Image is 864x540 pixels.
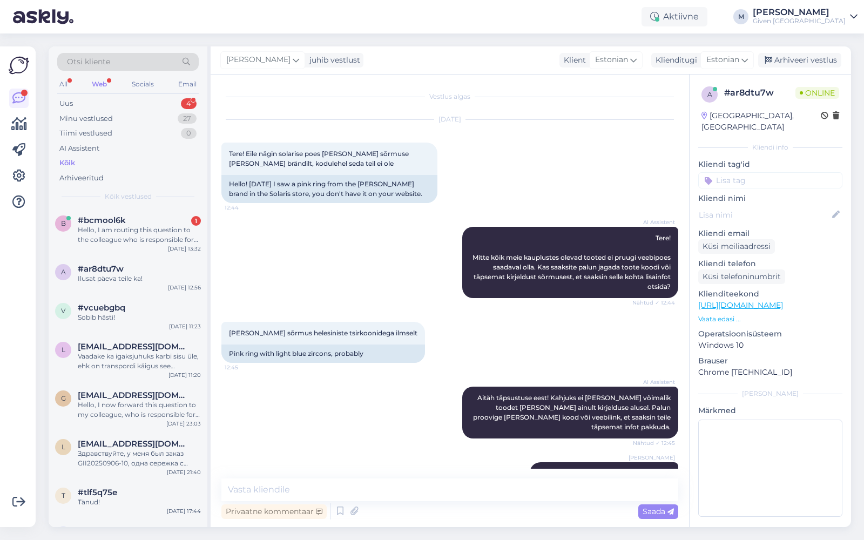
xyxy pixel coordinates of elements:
div: [DATE] [221,114,678,124]
span: #ftvmfvcv [78,526,122,536]
div: Socials [130,77,156,91]
div: Uus [59,98,73,109]
div: Sobib hästi! [78,313,201,322]
p: Operatsioonisüsteem [698,328,842,340]
p: Klienditeekond [698,288,842,300]
span: Estonian [595,54,628,66]
div: Klienditugi [651,55,697,66]
div: Web [90,77,109,91]
div: Aktiivne [642,7,707,26]
div: Minu vestlused [59,113,113,124]
span: AI Assistent [634,218,675,226]
div: Tänud! [78,497,201,507]
p: Vaata edasi ... [698,314,842,324]
div: juhib vestlust [305,55,360,66]
div: All [57,77,70,91]
div: Given [GEOGRAPHIC_DATA] [753,17,846,25]
div: Kõik [59,158,75,168]
div: Ilusat päeva teile ka! [78,274,201,283]
div: [DATE] 13:32 [168,245,201,253]
span: v [61,307,65,315]
p: Kliendi tag'id [698,159,842,170]
span: lera180692@gmail.com [78,342,190,352]
input: Lisa nimi [699,209,830,221]
span: lera180692@gmail.com [78,439,190,449]
div: [DATE] 23:03 [166,420,201,428]
span: Otsi kliente [67,56,110,67]
div: Arhiveeritud [59,173,104,184]
span: Nähtud ✓ 12:45 [633,439,675,447]
div: 27 [178,113,197,124]
span: a [61,268,66,276]
span: [PERSON_NAME] sõrmus helesiniste tsirkoonidega ilmselt [229,329,417,337]
span: AI Assistent [634,378,675,386]
input: Lisa tag [698,172,842,188]
div: Hello, I now forward this question to my colleague, who is responsible for this. The reply will b... [78,400,201,420]
img: Askly Logo [9,55,29,76]
span: #bcmool6k [78,215,126,225]
div: [DATE] 17:44 [167,507,201,515]
div: Arhiveeri vestlus [758,53,841,67]
div: Tiimi vestlused [59,128,112,139]
div: [GEOGRAPHIC_DATA], [GEOGRAPHIC_DATA] [701,110,821,133]
p: Kliendi email [698,228,842,239]
div: AI Assistent [59,143,99,154]
div: Klient [559,55,586,66]
div: 0 [181,128,197,139]
span: b [61,219,66,227]
span: Online [795,87,839,99]
div: [PERSON_NAME] [698,389,842,399]
span: Kõik vestlused [105,192,152,201]
div: Vestlus algas [221,92,678,102]
div: [DATE] 11:23 [169,322,201,330]
span: g [61,394,66,402]
p: Märkmed [698,405,842,416]
div: 4 [181,98,197,109]
span: g.matjuhhinaa@gmail.com [78,390,190,400]
div: [DATE] 12:56 [168,283,201,292]
span: Aitäh täpsustuse eest! Kahjuks ei [PERSON_NAME] võimalik toodet [PERSON_NAME] ainult kirjelduse a... [473,394,672,431]
div: [DATE] 21:40 [167,468,201,476]
span: t [62,491,65,500]
span: Nähtud ✓ 12:44 [632,299,675,307]
div: Kliendi info [698,143,842,152]
span: [PERSON_NAME] [629,454,675,462]
div: Vaadake ka igaksjuhuks karbi sisu üle, ehk on transpordi käigus see [PERSON_NAME] sealt kukkunud,... [78,352,201,371]
div: Privaatne kommentaar [221,504,327,519]
div: 1 [191,216,201,226]
span: #ar8dtu7w [78,264,124,274]
p: Windows 10 [698,340,842,351]
span: #vcuebgbq [78,303,125,313]
span: l [62,346,65,354]
span: Estonian [706,54,739,66]
div: Pink ring with light blue zircons, probably [221,345,425,363]
span: #tlf5q75e [78,488,117,497]
div: Hello! [DATE] I saw a pink ring from the [PERSON_NAME] brand in the Solaris store, you don't have... [221,175,437,203]
p: Chrome [TECHNICAL_ID] [698,367,842,378]
div: [PERSON_NAME] [753,8,846,17]
span: 12:44 [225,204,265,212]
p: Brauser [698,355,842,367]
div: Küsi telefoninumbrit [698,269,785,284]
div: Здравствуйте, у меня был заказ GII20250906-10, одна сережка с браком у нее отсуствует камень и не... [78,449,201,468]
span: 12:45 [225,363,265,372]
p: Kliendi telefon [698,258,842,269]
span: Saada [643,507,674,516]
a: [PERSON_NAME]Given [GEOGRAPHIC_DATA] [753,8,858,25]
p: Kliendi nimi [698,193,842,204]
span: l [62,443,65,451]
div: # ar8dtu7w [724,86,795,99]
span: a [707,90,712,98]
div: [DATE] 11:20 [168,371,201,379]
div: Hello, I am routing this question to the colleague who is responsible for this topic. The reply m... [78,225,201,245]
div: Küsi meiliaadressi [698,239,775,254]
span: [PERSON_NAME] [226,54,291,66]
div: Email [176,77,199,91]
a: [URL][DOMAIN_NAME] [698,300,783,310]
span: Tere! Eile nägin solarise poes [PERSON_NAME] sõrmuse [PERSON_NAME] brändilt, kodulehel seda teil ... [229,150,410,167]
div: M [733,9,748,24]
